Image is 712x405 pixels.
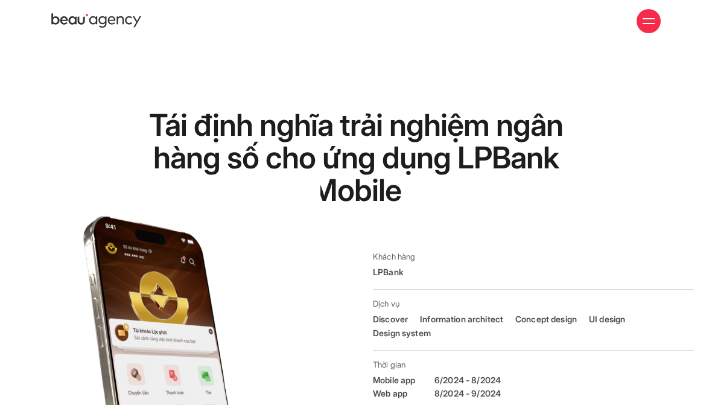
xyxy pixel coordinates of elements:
span: Mobile app [373,374,422,387]
p: LPBank [373,266,694,279]
a: Information architect [420,313,503,326]
a: UI design [589,313,625,326]
a: Design system [373,327,431,340]
a: Discover [373,313,408,326]
strong: 8/2024 - 9/2024 [373,387,694,400]
strong: 6/2024 - 8/2024 [373,374,694,387]
span: Web app [373,387,422,400]
h1: Tái định nghĩa trải nghiệm ngân hàng số cho ứng dụng LPBank Mobile [132,109,580,206]
span: Dịch vụ [373,298,694,310]
a: Concept design [515,313,577,326]
span: Thời gian [373,359,694,371]
span: Khách hàng [373,250,694,263]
